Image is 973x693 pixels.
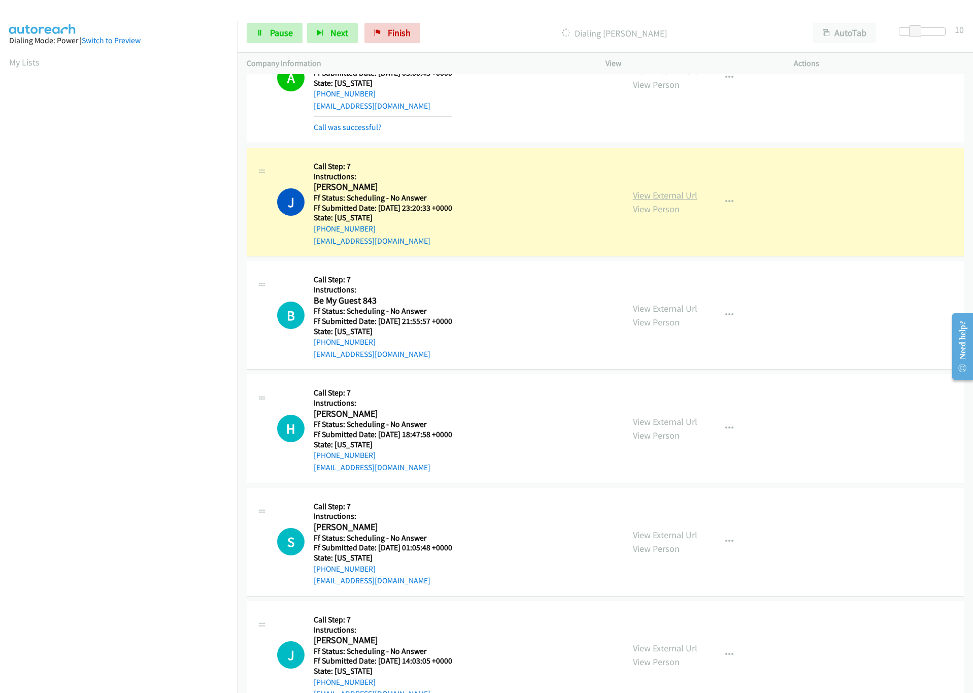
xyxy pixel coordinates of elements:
h5: Ff Status: Scheduling - No Answer [314,533,452,543]
h1: S [277,528,305,555]
h2: Be My Guest 843 [314,295,452,307]
h5: Instructions: [314,285,452,295]
a: View Person [633,79,680,90]
div: Dialing Mode: Power | [9,35,228,47]
h1: J [277,188,305,216]
h2: [PERSON_NAME] [314,521,452,533]
a: [EMAIL_ADDRESS][DOMAIN_NAME] [314,101,430,111]
a: View External Url [633,529,697,541]
h5: Ff Submitted Date: [DATE] 14:03:05 +0000 [314,656,452,666]
h5: Call Step: 7 [314,388,452,398]
div: The call is yet to be attempted [277,415,305,442]
a: View External Url [633,642,697,654]
a: View External Url [633,189,697,201]
h1: A [277,64,305,91]
span: Pause [270,27,293,39]
a: Finish [364,23,420,43]
h1: H [277,415,305,442]
h1: B [277,302,305,329]
h5: Ff Status: Scheduling - No Answer [314,646,452,656]
div: The call is yet to be attempted [277,528,305,555]
span: Next [330,27,348,39]
h5: Instructions: [314,511,452,521]
h5: State: [US_STATE] [314,553,452,563]
h5: State: [US_STATE] [314,78,452,88]
a: [EMAIL_ADDRESS][DOMAIN_NAME] [314,349,430,359]
h5: Call Step: 7 [314,615,452,625]
h5: Ff Submitted Date: [DATE] 23:20:33 +0000 [314,203,452,213]
h5: Ff Status: Scheduling - No Answer [314,419,452,430]
h5: Instructions: [314,398,452,408]
h5: Call Step: 7 [314,161,452,172]
a: View Person [633,203,680,215]
h5: State: [US_STATE] [314,666,452,676]
h5: Ff Status: Scheduling - No Answer [314,193,452,203]
h2: [PERSON_NAME] [314,408,452,420]
iframe: Dialpad [9,78,238,560]
button: AutoTab [813,23,876,43]
a: View External Url [633,303,697,314]
a: Switch to Preview [82,36,141,45]
p: Actions [794,57,964,70]
h5: Instructions: [314,172,452,182]
h2: [PERSON_NAME] [314,181,452,193]
button: Next [307,23,358,43]
h5: State: [US_STATE] [314,440,452,450]
a: View Person [633,430,680,441]
a: [PHONE_NUMBER] [314,564,376,574]
p: View [606,57,776,70]
div: The call is yet to be attempted [277,302,305,329]
a: [PHONE_NUMBER] [314,337,376,347]
h5: Instructions: [314,625,452,635]
a: [PHONE_NUMBER] [314,450,376,460]
a: View Person [633,543,680,554]
a: [EMAIL_ADDRESS][DOMAIN_NAME] [314,463,430,472]
h5: State: [US_STATE] [314,326,452,337]
h5: Call Step: 7 [314,502,452,512]
h5: Ff Submitted Date: [DATE] 18:47:58 +0000 [314,430,452,440]
a: [EMAIL_ADDRESS][DOMAIN_NAME] [314,236,430,246]
h5: Call Step: 7 [314,275,452,285]
a: View Person [633,656,680,668]
div: The call is yet to be attempted [277,641,305,669]
iframe: Resource Center [944,306,973,387]
p: Dialing [PERSON_NAME] [434,26,795,40]
a: My Lists [9,56,40,68]
a: Pause [247,23,303,43]
h2: [PERSON_NAME] [314,635,452,646]
a: View Person [633,316,680,328]
h5: Ff Submitted Date: [DATE] 01:05:48 +0000 [314,543,452,553]
h5: Ff Submitted Date: [DATE] 21:55:57 +0000 [314,316,452,326]
a: [EMAIL_ADDRESS][DOMAIN_NAME] [314,576,430,585]
a: Call was successful? [314,122,382,132]
p: Company Information [247,57,587,70]
a: View External Url [633,416,697,427]
h5: Ff Status: Scheduling - No Answer [314,306,452,316]
h5: State: [US_STATE] [314,213,452,223]
span: Finish [388,27,411,39]
a: [PHONE_NUMBER] [314,224,376,234]
h1: J [277,641,305,669]
div: 10 [955,23,964,37]
a: [PHONE_NUMBER] [314,677,376,687]
a: [PHONE_NUMBER] [314,89,376,98]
